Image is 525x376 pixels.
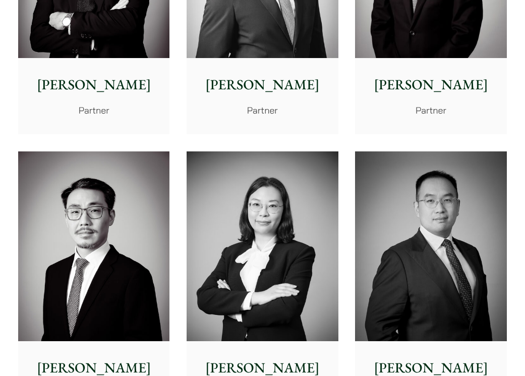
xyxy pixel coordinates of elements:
p: Partner [26,103,161,117]
p: [PERSON_NAME] [363,74,498,95]
p: Partner [363,103,498,117]
p: [PERSON_NAME] [195,74,330,95]
p: [PERSON_NAME] [26,74,161,95]
p: Partner [195,103,330,117]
